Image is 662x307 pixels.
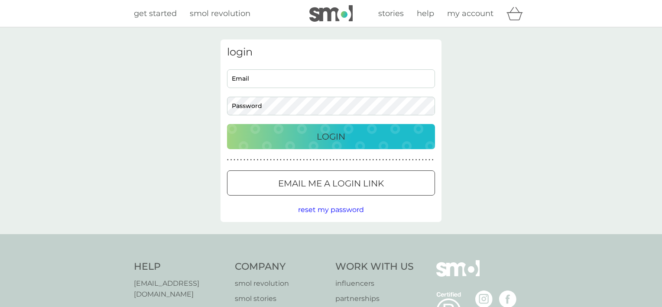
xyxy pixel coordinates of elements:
p: ● [257,158,259,162]
a: stories [378,7,404,20]
p: ● [333,158,334,162]
p: ● [356,158,357,162]
div: basket [506,5,528,22]
p: ● [270,158,272,162]
p: ● [293,158,295,162]
p: ● [240,158,242,162]
p: ● [306,158,308,162]
p: ● [280,158,282,162]
p: ● [247,158,249,162]
p: ● [260,158,262,162]
p: ● [402,158,404,162]
p: Email me a login link [278,176,384,190]
p: ● [263,158,265,162]
a: partnerships [335,293,414,304]
p: ● [406,158,407,162]
p: ● [343,158,344,162]
p: ● [300,158,302,162]
p: ● [379,158,381,162]
a: smol revolution [190,7,250,20]
p: ● [310,158,312,162]
p: ● [369,158,371,162]
p: ● [283,158,285,162]
a: help [417,7,434,20]
p: ● [273,158,275,162]
h4: Work With Us [335,260,414,274]
p: ● [250,158,252,162]
a: [EMAIL_ADDRESS][DOMAIN_NAME] [134,278,226,300]
p: ● [290,158,292,162]
span: help [417,9,434,18]
p: ● [389,158,391,162]
p: ● [428,158,430,162]
p: ● [363,158,364,162]
p: ● [326,158,328,162]
span: stories [378,9,404,18]
p: ● [253,158,255,162]
p: ● [329,158,331,162]
p: ● [359,158,361,162]
p: ● [419,158,420,162]
p: ● [323,158,325,162]
span: smol revolution [190,9,250,18]
h4: Help [134,260,226,274]
p: ● [276,158,278,162]
p: ● [296,158,298,162]
p: ● [386,158,387,162]
p: ● [432,158,434,162]
p: ● [409,158,410,162]
span: my account [447,9,493,18]
a: smol revolution [235,278,327,289]
p: ● [234,158,235,162]
p: ● [339,158,341,162]
p: ● [267,158,269,162]
p: ● [399,158,401,162]
p: ● [412,158,414,162]
p: ● [366,158,367,162]
p: ● [373,158,374,162]
p: ● [425,158,427,162]
h4: Company [235,260,327,274]
p: ● [320,158,321,162]
p: Login [317,130,345,144]
p: ● [382,158,384,162]
a: get started [134,7,177,20]
p: ● [237,158,239,162]
a: influencers [335,278,414,289]
a: my account [447,7,493,20]
img: smol [309,5,353,22]
p: ● [392,158,394,162]
a: smol stories [235,293,327,304]
span: get started [134,9,177,18]
button: Email me a login link [227,170,435,196]
p: ● [227,158,229,162]
p: ● [353,158,354,162]
button: Login [227,124,435,149]
span: reset my password [298,206,364,214]
p: ● [230,158,232,162]
p: ● [349,158,351,162]
h3: login [227,46,435,59]
p: ● [336,158,338,162]
img: smol [436,260,480,290]
p: ● [286,158,288,162]
p: ● [303,158,305,162]
p: ● [415,158,417,162]
p: ● [243,158,245,162]
p: ● [316,158,318,162]
p: ● [396,158,397,162]
p: ● [346,158,348,162]
p: ● [313,158,315,162]
p: ● [422,158,424,162]
p: ● [376,158,377,162]
button: reset my password [298,204,364,216]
